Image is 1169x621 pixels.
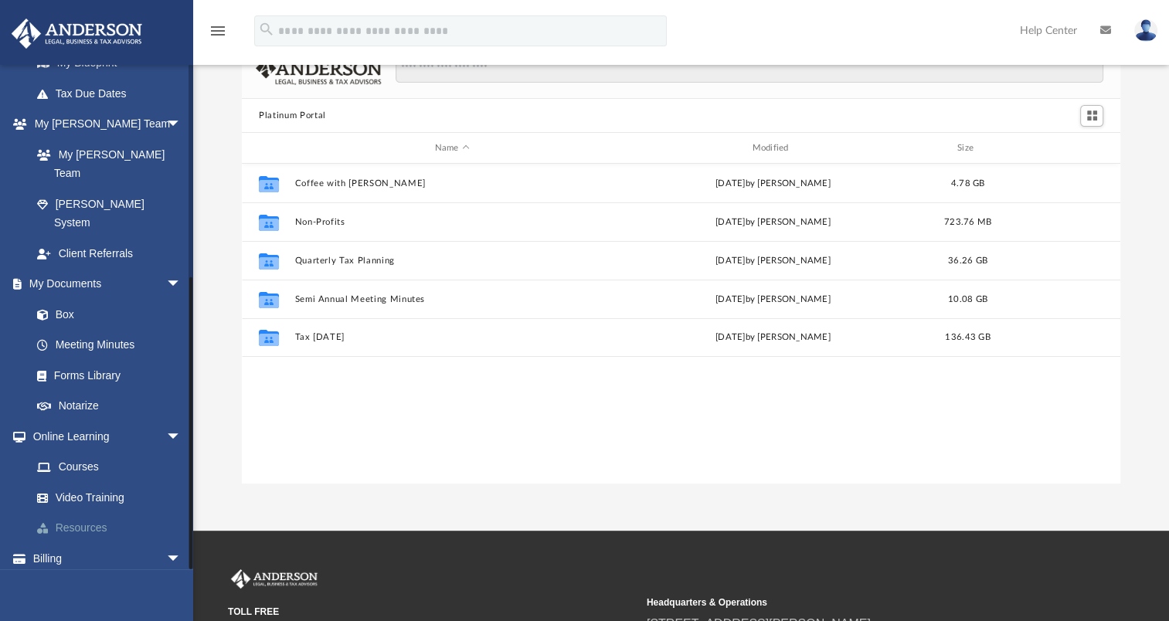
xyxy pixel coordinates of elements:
button: Tax [DATE] [295,332,610,342]
img: Anderson Advisors Platinum Portal [228,569,321,589]
a: Resources [22,513,205,544]
span: 36.26 GB [948,256,987,265]
img: Anderson Advisors Platinum Portal [7,19,147,49]
span: arrow_drop_down [166,543,197,575]
div: [DATE] by [PERSON_NAME] [616,177,930,191]
div: Size [937,141,999,155]
span: arrow_drop_down [166,421,197,453]
a: Billingarrow_drop_down [11,543,205,574]
div: Modified [616,141,930,155]
div: [DATE] by [PERSON_NAME] [616,254,930,268]
a: Video Training [22,482,197,513]
div: [DATE] by [PERSON_NAME] [616,215,930,229]
a: menu [209,29,227,40]
input: Search files and folders [396,54,1103,83]
div: id [249,141,287,155]
a: My [PERSON_NAME] Team [22,139,189,188]
a: Forms Library [22,360,189,391]
small: Headquarters & Operations [647,596,1055,609]
i: menu [209,22,227,40]
a: Client Referrals [22,238,197,269]
span: 136.43 GB [945,333,990,341]
a: Tax Due Dates [22,78,205,109]
span: 4.78 GB [951,179,985,188]
img: User Pic [1134,19,1157,42]
a: Notarize [22,391,197,422]
button: Platinum Portal [259,109,326,123]
a: [PERSON_NAME] System [22,188,197,238]
a: Courses [22,452,205,483]
span: 723.76 MB [944,218,991,226]
div: [DATE] by [PERSON_NAME] [616,331,930,344]
div: grid [242,164,1120,484]
a: Online Learningarrow_drop_down [11,421,205,452]
a: My [PERSON_NAME] Teamarrow_drop_down [11,109,197,140]
div: [DATE] by [PERSON_NAME] [616,293,930,307]
span: arrow_drop_down [166,109,197,141]
a: Box [22,299,189,330]
i: search [258,21,275,38]
a: Meeting Minutes [22,330,197,361]
a: My Documentsarrow_drop_down [11,269,197,300]
div: id [1005,141,1113,155]
button: Quarterly Tax Planning [295,256,610,266]
small: TOLL FREE [228,605,636,619]
button: Coffee with [PERSON_NAME] [295,178,610,188]
button: Semi Annual Meeting Minutes [295,294,610,304]
div: Name [294,141,609,155]
button: Switch to Grid View [1080,105,1103,127]
span: arrow_drop_down [166,269,197,300]
span: 10.08 GB [948,295,987,304]
button: Non-Profits [295,217,610,227]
